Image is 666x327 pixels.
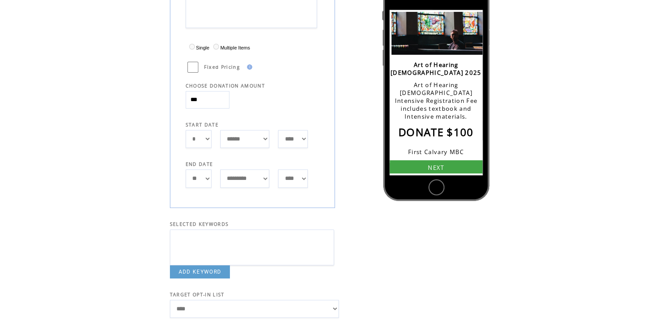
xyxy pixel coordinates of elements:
[408,148,464,156] span: First Calvary MBC
[213,44,219,49] input: Multiple Items
[186,83,265,89] span: CHOOSE DONATION AMOUNT
[170,265,230,278] a: ADD KEYWORD
[186,122,218,128] span: START DATE
[395,81,477,120] span: Art of Hearing [DEMOGRAPHIC_DATA] Intensive Registration Fee includes textbook and Intensive mate...
[398,125,474,139] span: DONATE $100
[170,292,225,298] span: TARGET OPT-IN LIST
[211,45,250,50] label: Multiple Items
[189,44,195,49] input: Single
[187,45,210,50] label: Single
[204,64,240,70] span: Fixed Pricing
[391,61,482,77] span: Art of Hearing [DEMOGRAPHIC_DATA] 2025
[170,221,229,227] span: SELECTED KEYWORDS
[390,10,486,56] img: Loading
[390,160,483,176] a: NEXT
[186,161,213,167] span: END DATE
[244,64,252,70] img: help.gif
